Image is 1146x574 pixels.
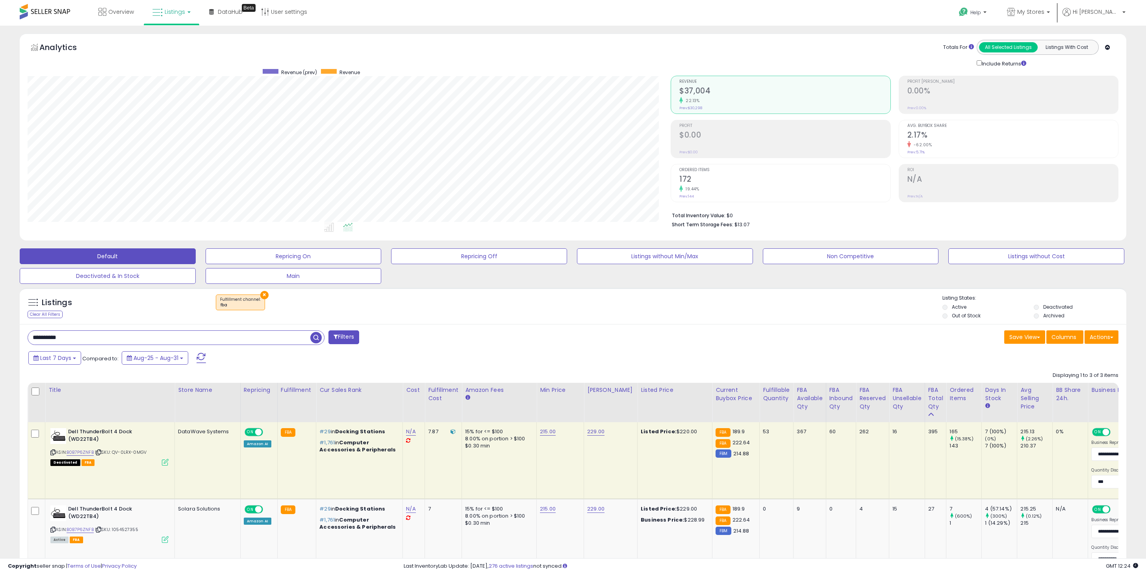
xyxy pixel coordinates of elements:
[716,439,730,448] small: FBA
[949,520,981,527] div: 1
[949,505,981,512] div: 7
[985,428,1017,435] div: 7 (100%)
[797,386,822,411] div: FBA Available Qty
[928,386,943,411] div: FBA Total Qty
[679,175,890,185] h2: 172
[428,505,456,512] div: 7
[465,394,470,401] small: Amazon Fees.
[391,248,567,264] button: Repricing Off
[985,403,990,410] small: Days In Stock.
[319,439,335,446] span: #1,761
[1051,333,1076,341] span: Columns
[985,442,1017,449] div: 7 (100%)
[328,330,359,344] button: Filters
[859,386,886,411] div: FBA Reserved Qty
[40,354,71,362] span: Last 7 Days
[971,59,1036,68] div: Include Returns
[763,428,787,435] div: 53
[50,428,169,465] div: ASIN:
[716,516,730,525] small: FBA
[220,296,261,308] span: Fulfillment channel :
[540,505,556,513] a: 215.00
[955,436,974,442] small: (15.38%)
[319,439,396,453] span: Computer Accessories & Peripherals
[67,526,94,533] a: B0B7P6ZNFB
[907,175,1118,185] h2: N/A
[1020,505,1052,512] div: 215.25
[892,386,922,411] div: FBA Unsellable Qty
[465,505,530,512] div: 15% for <= $100
[829,428,850,435] div: 60
[335,505,385,512] span: Docking Stations
[985,386,1014,403] div: Days In Stock
[244,518,271,525] div: Amazon AI
[8,563,137,570] div: seller snap | |
[679,106,702,110] small: Prev: $30,298
[952,312,981,319] label: Out of Stock
[1017,8,1044,16] span: My Stores
[8,562,37,570] strong: Copyright
[763,248,939,264] button: Non Competitive
[672,212,725,219] b: Total Inventory Value:
[1037,42,1096,52] button: Listings With Cost
[1020,520,1052,527] div: 215
[683,186,699,192] small: 19.44%
[734,221,749,228] span: $13.07
[732,516,750,524] span: 222.64
[178,428,234,435] div: DataWave Systems
[716,527,731,535] small: FBM
[672,210,1113,220] li: $0
[1109,506,1122,513] span: OFF
[50,459,80,466] span: All listings that are unavailable for purchase on Amazon for any reason other than out-of-stock
[907,124,1118,128] span: Avg. Buybox Share
[1109,429,1122,436] span: OFF
[907,150,925,155] small: Prev: 5.71%
[907,80,1118,84] span: Profit [PERSON_NAME]
[281,386,313,394] div: Fulfillment
[28,351,81,365] button: Last 7 Days
[907,168,1118,172] span: ROI
[1053,372,1118,379] div: Displaying 1 to 3 of 3 items
[797,428,820,435] div: 367
[406,386,421,394] div: Cost
[428,428,456,435] div: 7.87
[679,168,890,172] span: Ordered Items
[319,516,335,524] span: #1,761
[102,562,137,570] a: Privacy Policy
[797,505,820,512] div: 9
[406,505,415,513] a: N/A
[319,428,397,435] p: in
[319,505,330,512] span: #29
[540,428,556,436] a: 215.00
[892,428,919,435] div: 16
[763,505,787,512] div: 0
[679,194,694,199] small: Prev: 144
[641,386,709,394] div: Listed Price
[911,142,932,148] small: -62.00%
[20,268,196,284] button: Deactivated & In Stock
[465,512,530,520] div: 8.00% on portion > $100
[949,428,981,435] div: 165
[406,428,415,436] a: N/A
[683,98,699,104] small: 22.13%
[122,351,188,365] button: Aug-25 - Aug-31
[907,86,1118,97] h2: 0.00%
[679,130,890,141] h2: $0.00
[859,505,883,512] div: 4
[641,516,684,524] b: Business Price:
[733,450,749,457] span: 214.88
[245,506,255,513] span: ON
[108,8,134,16] span: Overview
[339,69,360,76] span: Revenue
[641,505,677,512] b: Listed Price:
[50,428,66,444] img: 319+nZgOtHL._SL40_.jpg
[907,130,1118,141] h2: 2.17%
[335,428,385,435] span: Docking Stations
[829,505,850,512] div: 0
[716,386,756,403] div: Current Buybox Price
[48,386,171,394] div: Title
[206,268,382,284] button: Main
[1056,428,1082,435] div: 0%
[178,386,237,394] div: Store Name
[404,563,1139,570] div: Last InventoryLab Update: [DATE], not synced.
